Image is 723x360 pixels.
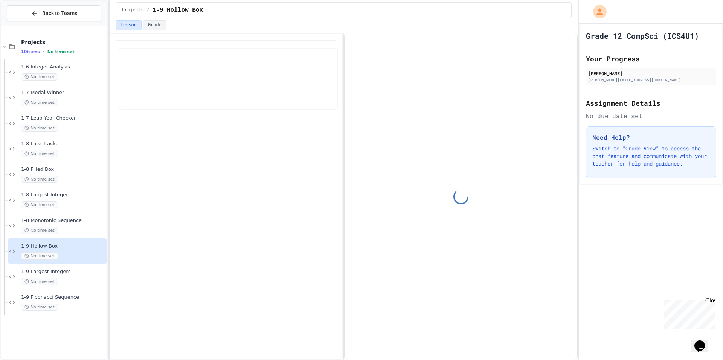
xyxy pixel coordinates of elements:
[21,64,106,70] span: 1-6 Integer Analysis
[21,269,106,275] span: 1-9 Largest Integers
[21,115,106,122] span: 1-7 Leap Year Checker
[21,294,106,301] span: 1-9 Fibonacci Sequence
[21,252,58,260] span: No time set
[592,145,710,167] p: Switch to "Grade View" to access the chat feature and communicate with your teacher for help and ...
[21,217,106,224] span: 1-8 Monotonic Sequence
[21,243,106,249] span: 1-9 Hollow Box
[43,49,44,55] span: •
[660,297,715,329] iframe: chat widget
[21,201,58,208] span: No time set
[21,99,58,106] span: No time set
[21,125,58,132] span: No time set
[21,39,106,46] span: Projects
[7,5,101,21] button: Back to Teams
[21,192,106,198] span: 1-8 Largest Integer
[588,77,714,83] div: [PERSON_NAME][EMAIL_ADDRESS][DOMAIN_NAME]
[586,30,699,41] h1: Grade 12 CompSci (ICS4U1)
[21,90,106,96] span: 1-7 Medal Winner
[146,7,149,13] span: /
[585,3,609,20] div: My Account
[3,3,52,48] div: Chat with us now!Close
[21,304,58,311] span: No time set
[592,133,710,142] h3: Need Help?
[21,278,58,285] span: No time set
[586,111,716,120] div: No due date set
[42,9,77,17] span: Back to Teams
[21,176,58,183] span: No time set
[122,7,144,13] span: Projects
[691,330,715,352] iframe: chat widget
[586,98,716,108] h2: Assignment Details
[153,6,203,15] span: 1-9 Hollow Box
[21,141,106,147] span: 1-8 Late Tracker
[21,166,106,173] span: 1-8 Filled Box
[143,20,166,30] button: Grade
[21,227,58,234] span: No time set
[21,150,58,157] span: No time set
[21,73,58,81] span: No time set
[21,49,40,54] span: 10 items
[47,49,75,54] span: No time set
[586,53,716,64] h2: Your Progress
[588,70,714,77] div: [PERSON_NAME]
[116,20,142,30] button: Lesson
